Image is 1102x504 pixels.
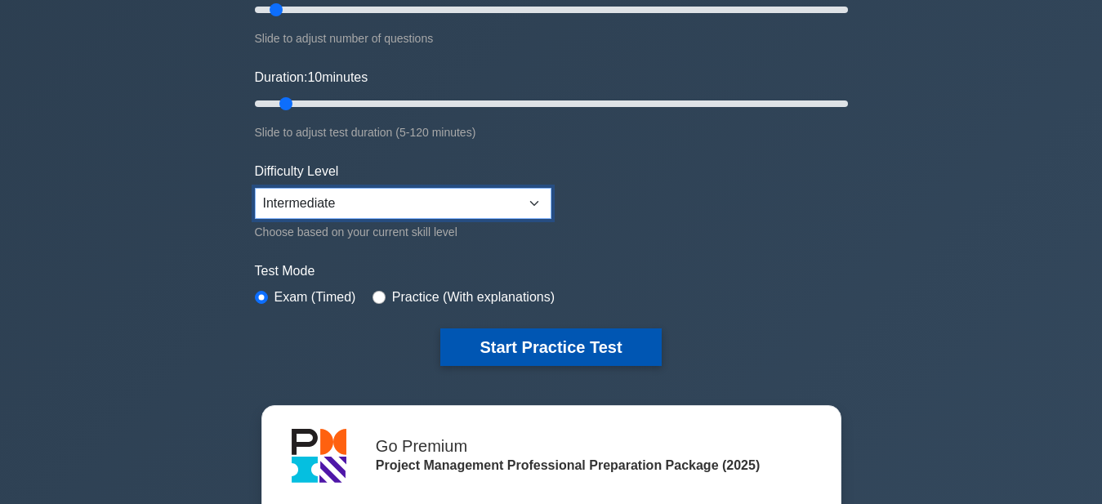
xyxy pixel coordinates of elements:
span: 10 [307,70,322,84]
label: Exam (Timed) [274,288,356,307]
button: Start Practice Test [440,328,661,366]
div: Choose based on your current skill level [255,222,551,242]
div: Slide to adjust test duration (5-120 minutes) [255,123,848,142]
label: Difficulty Level [255,162,339,181]
label: Practice (With explanations) [392,288,555,307]
label: Test Mode [255,261,848,281]
label: Duration: minutes [255,68,368,87]
div: Slide to adjust number of questions [255,29,848,48]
